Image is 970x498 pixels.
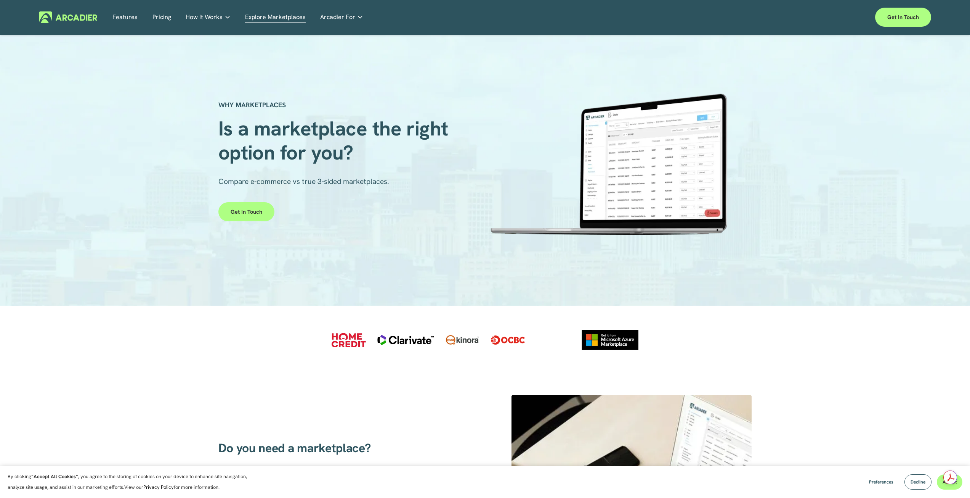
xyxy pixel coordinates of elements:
a: Explore Marketplaces [245,11,306,23]
button: Decline [904,474,932,490]
p: By clicking , you agree to the storing of cookies on your device to enhance site navigation, anal... [8,471,255,493]
span: Arcadier For [320,12,355,23]
a: Get in touch [218,202,274,221]
a: Get in touch [875,8,931,27]
span: Accept [943,479,957,485]
span: How It Works [186,12,223,23]
a: folder dropdown [320,11,363,23]
a: Pricing [152,11,171,23]
img: Arcadier [39,11,97,23]
a: Privacy Policy [143,484,174,490]
span: Preferences [869,479,893,485]
strong: WHY MARKETPLACES [218,100,286,109]
span: Decline [911,479,925,485]
button: Accept [937,474,962,490]
button: Preferences [863,474,899,490]
span: Compare e-commerce vs true 3-sided marketplaces. [218,177,389,186]
strong: “Accept All Cookies” [31,473,78,480]
span: Do you need a marketplace? [218,440,371,456]
a: folder dropdown [186,11,231,23]
span: Is a marketplace the right option for you? [218,115,454,165]
a: Features [112,11,138,23]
